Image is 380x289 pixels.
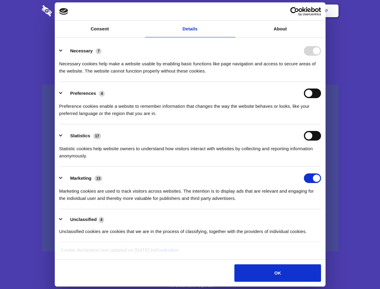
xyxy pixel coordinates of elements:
a: Details [145,21,235,37]
iframe: Drift Widget Chat Controller [350,259,373,282]
div: Cookie declaration last updated on [DATE] by [56,247,324,258]
span: 17 [93,133,101,139]
a: Consent [55,21,145,37]
a: Contact [244,2,272,20]
a: Login [273,2,299,20]
div: Marketing cookies are used to track visitors across websites. The intention is to display ads tha... [59,183,321,202]
img: logo-wordmark-white-trans-d4663122ce5f474addd5e946df7df03e33cb6a1c49d2221995e7729f52c070b2.svg [42,5,93,17]
span: 7 [96,48,101,54]
button: Preferences (4) [59,89,109,98]
div: Statistic cookies help website owners to understand how visitors interact with websites by collec... [59,141,321,160]
h4: Auto-redaction of sensitive data, encrypted data sharing and self-destructing private chats. Shar... [42,55,338,75]
label: Statistics [70,133,90,138]
button: Unclassified (4) [59,216,108,223]
button: OK [234,264,321,282]
label: Preferences [70,91,96,96]
span: 13 [94,176,102,182]
img: logo [59,8,68,15]
h1: Eliminate Slack Data Loss. [42,27,338,49]
div: Necessary cookies help make a website usable by enabling basic functions like page navigation and... [59,56,321,75]
button: Statistics (17) [59,131,105,141]
a: Cookiebot [156,247,179,253]
div: Unclassified cookies are cookies that we are in the process of classifying, together with the pro... [59,223,321,235]
button: Marketing (13) [59,173,106,183]
span: 4 [99,217,104,223]
span: 4 [99,91,105,97]
button: Necessary (7) [59,46,105,56]
a: Pricing [177,2,203,20]
div: Preference cookies enable a website to remember information that changes the way the website beha... [59,98,321,117]
a: Wistia video thumbnail [42,85,338,252]
label: Necessary [70,48,93,53]
a: Usercentrics Cookiebot - opens in a new window [268,7,321,16]
a: About [235,21,326,37]
label: Marketing [70,176,91,181]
